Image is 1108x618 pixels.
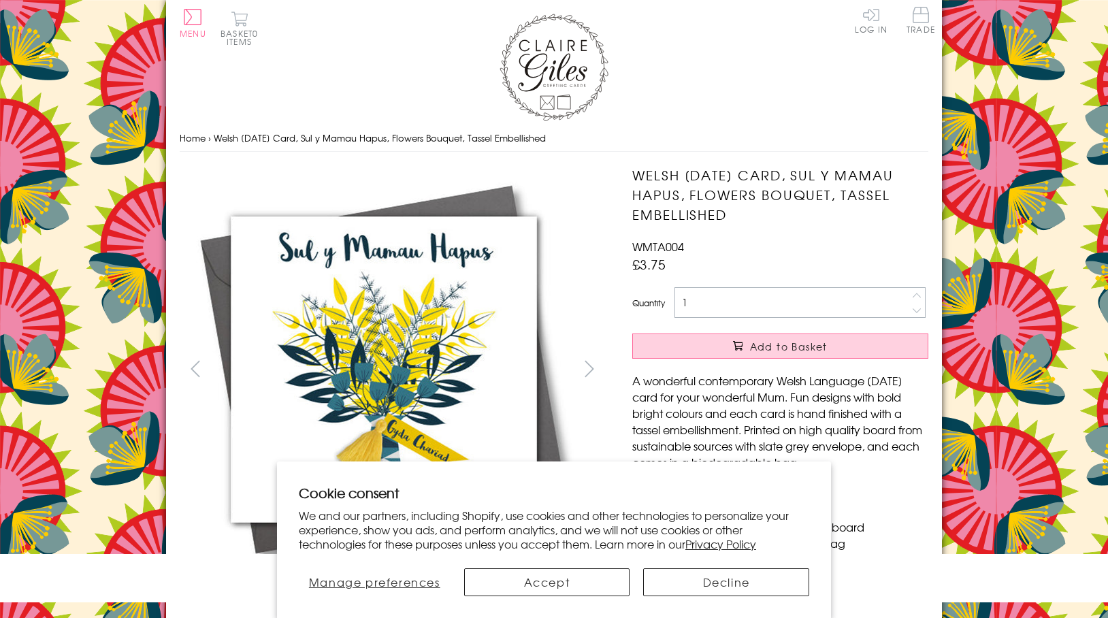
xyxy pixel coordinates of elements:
[632,165,928,224] h1: Welsh [DATE] Card, Sul y Mamau Hapus, Flowers Bouquet, Tassel Embellished
[180,165,588,574] img: Welsh Mother's Day Card, Sul y Mamau Hapus, Flowers Bouquet, Tassel Embellished
[643,568,809,596] button: Decline
[180,353,210,384] button: prev
[180,125,928,152] nav: breadcrumbs
[214,131,546,144] span: Welsh [DATE] Card, Sul y Mamau Hapus, Flowers Bouquet, Tassel Embellished
[299,568,451,596] button: Manage preferences
[685,536,756,552] a: Privacy Policy
[632,297,665,309] label: Quantity
[855,7,887,33] a: Log In
[632,372,928,470] p: A wonderful contemporary Welsh Language [DATE] card for your wonderful Mum. Fun designs with bold...
[464,568,630,596] button: Accept
[221,11,258,46] button: Basket0 items
[574,353,605,384] button: next
[750,340,828,353] span: Add to Basket
[605,165,1013,574] img: Welsh Mother's Day Card, Sul y Mamau Hapus, Flowers Bouquet, Tassel Embellished
[632,255,666,274] span: £3.75
[500,14,608,121] img: Claire Giles Greetings Cards
[299,508,809,551] p: We and our partners, including Shopify, use cookies and other technologies to personalize your ex...
[907,7,935,33] span: Trade
[180,131,206,144] a: Home
[632,334,928,359] button: Add to Basket
[180,27,206,39] span: Menu
[632,238,684,255] span: WMTA004
[907,7,935,36] a: Trade
[227,27,258,48] span: 0 items
[180,9,206,37] button: Menu
[208,131,211,144] span: ›
[309,574,440,590] span: Manage preferences
[299,483,809,502] h2: Cookie consent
